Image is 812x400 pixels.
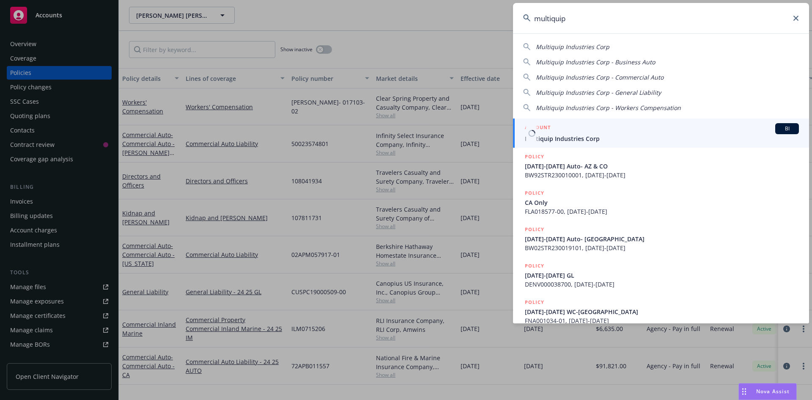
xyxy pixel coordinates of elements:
h5: POLICY [525,152,544,161]
h5: POLICY [525,262,544,270]
div: Drag to move [739,383,749,400]
span: BI [779,125,796,132]
span: FLA018577-00, [DATE]-[DATE] [525,207,799,216]
span: DENV000038700, [DATE]-[DATE] [525,280,799,289]
span: CA Only [525,198,799,207]
a: POLICY[DATE]-[DATE] Auto- AZ & COBW92STR230010001, [DATE]-[DATE] [513,148,809,184]
h5: POLICY [525,189,544,197]
a: POLICY[DATE]-[DATE] WC-[GEOGRAPHIC_DATA]FNA001034-01, [DATE]-[DATE] [513,293,809,330]
span: Multiquip Industries Corp - Commercial Auto [536,73,664,81]
span: [DATE]-[DATE] GL [525,271,799,280]
a: POLICYCA OnlyFLA018577-00, [DATE]-[DATE] [513,184,809,221]
button: Nova Assist [738,383,797,400]
span: [DATE]-[DATE] Auto- AZ & CO [525,162,799,171]
span: BW92STR230010001, [DATE]-[DATE] [525,171,799,179]
a: POLICY[DATE]-[DATE] Auto- [GEOGRAPHIC_DATA]BW02STR230019101, [DATE]-[DATE] [513,221,809,257]
span: Multiquip Industries Corp - General Liability [536,88,661,97]
span: Multiquip Industries Corp [525,134,799,143]
span: [DATE]-[DATE] Auto- [GEOGRAPHIC_DATA] [525,234,799,243]
span: FNA001034-01, [DATE]-[DATE] [525,316,799,325]
span: [DATE]-[DATE] WC-[GEOGRAPHIC_DATA] [525,307,799,316]
a: ACCOUNTBIMultiquip Industries Corp [513,119,809,148]
span: Multiquip Industries Corp - Business Auto [536,58,655,66]
a: POLICY[DATE]-[DATE] GLDENV000038700, [DATE]-[DATE] [513,257,809,293]
span: Nova Assist [756,388,790,395]
h5: POLICY [525,225,544,234]
span: Multiquip Industries Corp - Workers Compensation [536,104,681,112]
input: Search... [513,3,809,33]
span: BW02STR230019101, [DATE]-[DATE] [525,243,799,252]
span: Multiquip Industries Corp [536,43,609,51]
h5: ACCOUNT [525,123,551,133]
h5: POLICY [525,298,544,306]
